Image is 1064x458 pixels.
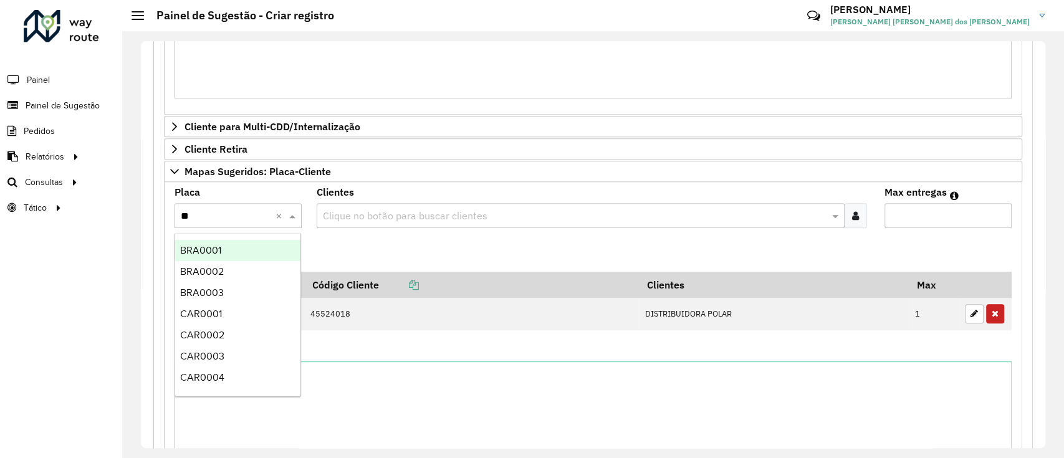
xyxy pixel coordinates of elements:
th: Clientes [638,272,908,298]
span: BRA0002 [180,266,224,277]
span: Relatórios [26,150,64,163]
a: Copiar [379,279,419,291]
span: CAR0001 [180,308,222,319]
span: BRA0003 [180,287,224,298]
th: Código Cliente [304,272,638,298]
td: 45524018 [304,298,638,330]
td: 1 [909,298,959,330]
th: Max [909,272,959,298]
span: CAR0004 [180,372,224,383]
a: Cliente Retira [164,138,1022,160]
span: CAR0003 [180,351,224,361]
span: Cliente para Multi-CDD/Internalização [185,122,360,131]
span: Tático [24,201,47,214]
span: Consultas [25,176,63,189]
label: Clientes [317,184,354,199]
span: Painel [27,74,50,87]
span: Painel de Sugestão [26,99,100,112]
h2: Painel de Sugestão - Criar registro [144,9,334,22]
span: Clear all [276,208,286,223]
label: Placa [175,184,200,199]
span: BRA0001 [180,245,221,255]
span: Mapas Sugeridos: Placa-Cliente [185,166,331,176]
a: Contato Rápido [800,2,827,29]
span: Pedidos [24,125,55,138]
label: Max entregas [884,184,947,199]
a: Cliente para Multi-CDD/Internalização [164,116,1022,137]
ng-dropdown-panel: Options list [175,233,301,397]
span: [PERSON_NAME] [PERSON_NAME] dos [PERSON_NAME] [830,16,1030,27]
h3: [PERSON_NAME] [830,4,1030,16]
span: Cliente Retira [185,144,247,154]
em: Máximo de clientes que serão colocados na mesma rota com os clientes informados [950,191,959,201]
span: CAR0002 [180,330,224,340]
td: DISTRIBUIDORA POLAR [638,298,908,330]
a: Mapas Sugeridos: Placa-Cliente [164,161,1022,182]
